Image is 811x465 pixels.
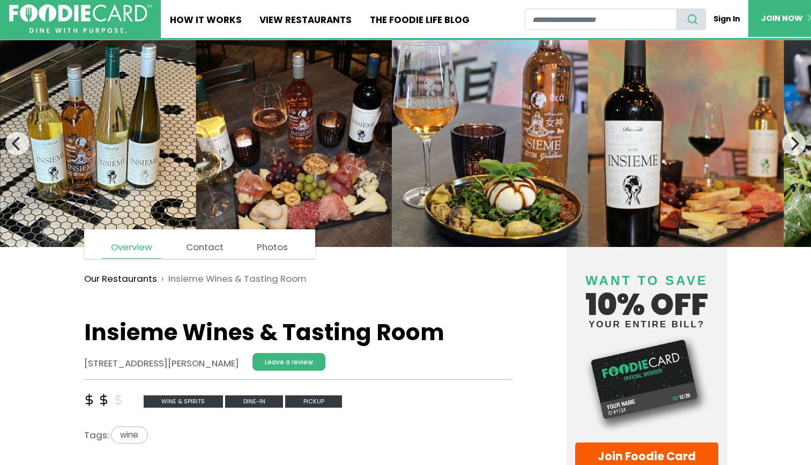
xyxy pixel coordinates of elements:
[144,395,223,408] span: wine & spirits
[5,132,29,155] button: Previous
[109,428,148,441] a: wine
[252,353,325,370] a: Leave a review
[575,334,718,433] img: Foodie Card
[144,394,225,407] a: wine & spirits
[782,132,806,155] button: Next
[706,9,748,29] a: Sign In
[575,260,718,329] h4: 10% off
[84,357,239,370] address: [STREET_ADDRESS][PERSON_NAME]
[111,426,148,444] span: wine
[177,236,233,258] a: Contact
[84,229,315,259] nav: page links
[248,236,297,258] a: Photos
[9,4,152,33] img: FoodieCard; Eat, Drink, Save, Donate
[575,320,718,329] small: your entire bill?
[84,265,512,292] nav: breadcrumb
[676,9,705,30] button: search
[285,394,342,407] a: Pickup
[157,272,307,286] li: Insieme Wines & Tasting Room
[84,272,157,286] a: Our Restaurants
[84,426,512,448] div: Tags:
[84,319,512,346] h1: Insieme Wines & Tasting Room
[525,9,677,30] input: restaurant search
[225,395,283,408] span: Dine-in
[285,395,342,408] span: Pickup
[585,273,708,288] span: Want to save
[102,236,161,259] a: Overview
[225,394,285,407] a: Dine-in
